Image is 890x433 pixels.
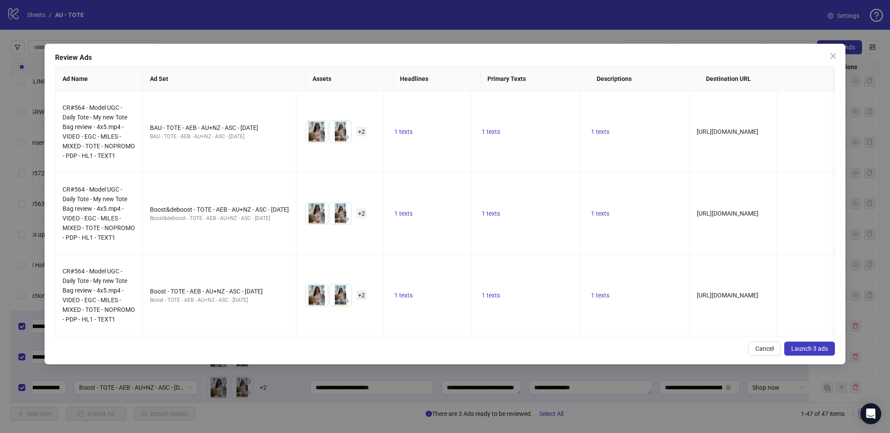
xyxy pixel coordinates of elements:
img: Asset 2 [330,203,351,224]
span: eye [343,134,349,140]
button: 1 texts [391,208,416,219]
button: Preview [341,296,351,306]
span: [URL][DOMAIN_NAME] [697,128,758,135]
span: [URL][DOMAIN_NAME] [697,292,758,299]
span: 1 texts [482,210,500,217]
button: Preview [317,296,328,306]
button: 1 texts [391,290,416,300]
span: + 2 [356,209,367,218]
span: + 2 [356,290,367,300]
button: Preview [317,132,328,143]
div: BAU - TOTE - AEB - AU+NZ - ASC - [DATE] [150,123,289,133]
th: Ad Name [56,67,143,91]
span: 1 texts [482,128,500,135]
span: eye [320,216,326,222]
span: 1 texts [394,128,413,135]
button: 1 texts [478,208,504,219]
span: Cancel [755,345,774,352]
div: Boost&deboost - TOTE - AEB - AU+NZ - ASC - [DATE] [150,214,289,223]
th: Headlines [393,67,480,91]
button: Close [826,49,840,63]
th: Primary Texts [480,67,590,91]
button: 1 texts [391,126,416,137]
span: 1 texts [591,210,609,217]
span: 1 texts [394,210,413,217]
span: CR#564 - Model UGC - Daily Tote - My new Tote Bag review - 4x5.mp4 - VIDEO - EGC - MILES - MIXED ... [63,104,135,159]
button: 1 texts [478,290,504,300]
button: Preview [317,214,328,224]
button: 1 texts [478,126,504,137]
span: eye [343,298,349,304]
span: close [830,52,837,59]
span: 1 texts [591,292,609,299]
button: 1 texts [588,290,613,300]
div: Review Ads [55,52,835,63]
th: Assets [306,67,393,91]
button: Preview [341,214,351,224]
span: eye [320,134,326,140]
span: 1 texts [591,128,609,135]
img: Asset 1 [306,284,328,306]
th: Ad Set [143,67,306,91]
span: 1 texts [394,292,413,299]
img: Asset 1 [306,203,328,224]
span: eye [320,298,326,304]
div: Boost - TOTE - AEB - AU+NZ - ASC - [DATE] [150,296,289,304]
div: Boost - TOTE - AEB - AU+NZ - ASC - [DATE] [150,286,289,296]
button: 1 texts [588,126,613,137]
button: Launch 3 ads [784,342,835,356]
th: Descriptions [590,67,699,91]
span: Launch 3 ads [791,345,828,352]
span: + 2 [356,127,367,136]
button: 1 texts [588,208,613,219]
div: Boost&deboost - TOTE - AEB - AU+NZ - ASC - [DATE] [150,205,289,214]
img: Asset 2 [330,121,351,143]
div: BAU - TOTE - AEB - AU+NZ - ASC - [DATE] [150,133,289,141]
span: 1 texts [482,292,500,299]
th: Destination URL [699,67,841,91]
img: Asset 1 [306,121,328,143]
div: Open Intercom Messenger [860,403,881,424]
button: Preview [341,132,351,143]
button: Cancel [748,342,781,356]
img: Asset 2 [330,284,351,306]
span: [URL][DOMAIN_NAME] [697,210,758,217]
span: CR#564 - Model UGC - Daily Tote - My new Tote Bag review - 4x5.mp4 - VIDEO - EGC - MILES - MIXED ... [63,186,135,241]
span: CR#564 - Model UGC - Daily Tote - My new Tote Bag review - 4x5.mp4 - VIDEO - EGC - MILES - MIXED ... [63,268,135,323]
span: eye [343,216,349,222]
